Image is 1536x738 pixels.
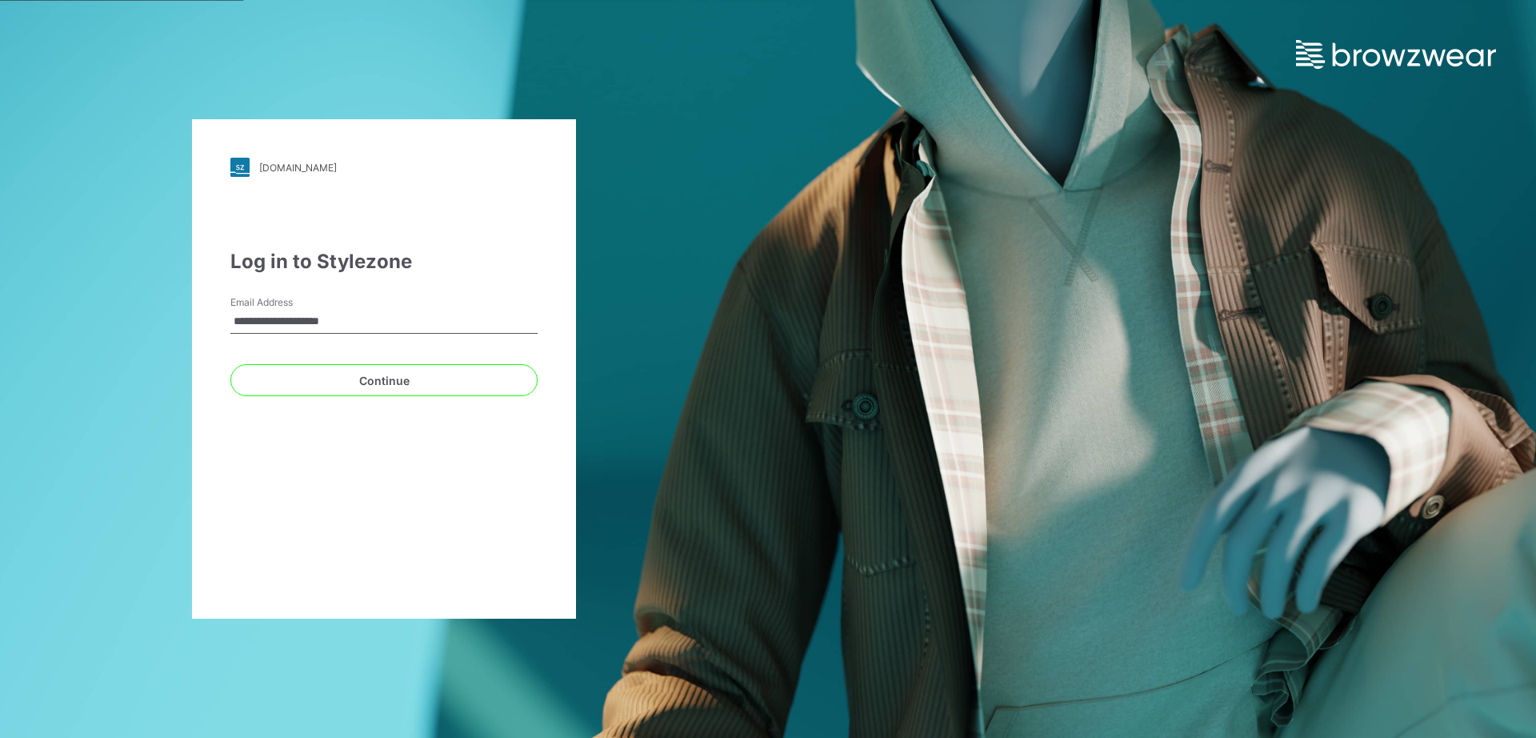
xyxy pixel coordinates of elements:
div: [DOMAIN_NAME] [259,162,337,174]
button: Continue [230,364,538,396]
a: [DOMAIN_NAME] [230,158,538,177]
img: stylezone-logo.562084cfcfab977791bfbf7441f1a819.svg [230,158,250,177]
div: Log in to Stylezone [230,247,538,276]
label: Email Address [230,295,342,310]
img: browzwear-logo.e42bd6dac1945053ebaf764b6aa21510.svg [1296,40,1496,69]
